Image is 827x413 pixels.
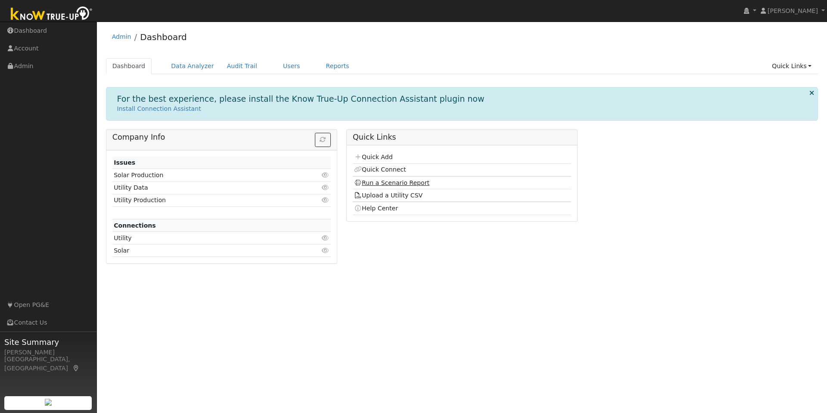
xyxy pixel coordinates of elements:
[6,5,97,24] img: Know True-Up
[114,222,156,229] strong: Connections
[117,94,485,104] h1: For the best experience, please install the Know True-Up Connection Assistant plugin now
[322,172,330,178] i: Click to view
[4,355,92,373] div: [GEOGRAPHIC_DATA], [GEOGRAPHIC_DATA]
[322,247,330,253] i: Click to view
[114,159,135,166] strong: Issues
[322,197,330,203] i: Click to view
[354,153,392,160] a: Quick Add
[106,58,152,74] a: Dashboard
[320,58,356,74] a: Reports
[354,166,406,173] a: Quick Connect
[165,58,221,74] a: Data Analyzer
[765,58,818,74] a: Quick Links
[112,33,131,40] a: Admin
[112,194,295,206] td: Utility Production
[4,336,92,348] span: Site Summary
[354,205,398,212] a: Help Center
[322,185,330,191] i: Click to view
[354,179,429,186] a: Run a Scenario Report
[112,244,295,257] td: Solar
[322,235,330,241] i: Click to view
[112,232,295,244] td: Utility
[277,58,307,74] a: Users
[117,105,201,112] a: Install Connection Assistant
[4,348,92,357] div: [PERSON_NAME]
[221,58,264,74] a: Audit Trail
[112,133,331,142] h5: Company Info
[140,32,187,42] a: Dashboard
[768,7,818,14] span: [PERSON_NAME]
[45,399,52,406] img: retrieve
[112,181,295,194] td: Utility Data
[353,133,571,142] h5: Quick Links
[354,192,423,199] a: Upload a Utility CSV
[112,169,295,181] td: Solar Production
[72,365,80,372] a: Map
